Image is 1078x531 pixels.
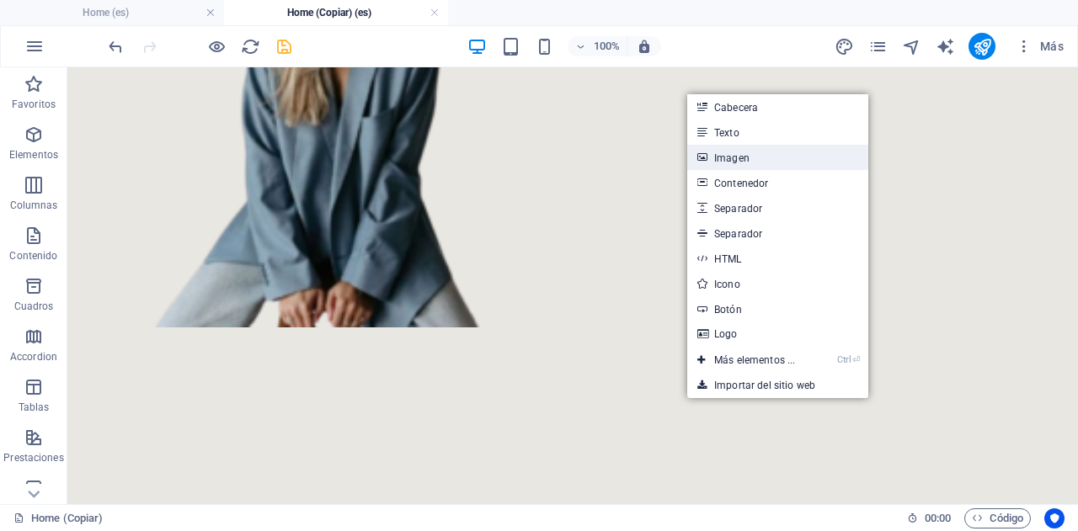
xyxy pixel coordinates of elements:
[852,354,860,365] i: ⏎
[964,508,1031,528] button: Código
[969,33,995,60] button: publish
[12,98,56,111] p: Favoritos
[3,451,63,465] p: Prestaciones
[687,246,868,271] a: HTML
[687,145,868,170] a: Imagen
[105,36,125,56] button: undo
[687,170,868,195] a: Contenedor
[274,36,294,56] button: save
[9,148,58,162] p: Elementos
[1044,508,1065,528] button: Usercentrics
[973,37,992,56] i: Publicar
[972,508,1023,528] span: Código
[106,37,125,56] i: Deshacer: Añadir elemento (Ctrl+Z)
[687,195,868,220] a: Separador
[925,508,951,528] span: 00 00
[10,350,57,364] p: Accordion
[868,37,888,56] i: Páginas (Ctrl+Alt+S)
[687,348,805,373] a: Ctrl⏎Más elementos ...
[241,37,260,56] i: Volver a cargar página
[935,36,955,56] button: text_generator
[687,296,868,321] a: Botón
[687,321,868,347] a: Logo
[687,271,868,296] a: Icono
[1016,38,1064,55] span: Más
[902,37,921,56] i: Navegador
[568,36,627,56] button: 100%
[936,37,955,56] i: AI Writer
[10,199,58,212] p: Columnas
[637,39,652,54] i: Al redimensionar, ajustar el nivel de zoom automáticamente para ajustarse al dispositivo elegido.
[14,300,54,313] p: Cuadros
[687,119,868,145] a: Texto
[593,36,620,56] h6: 100%
[9,249,57,263] p: Contenido
[907,508,952,528] h6: Tiempo de la sesión
[834,36,854,56] button: design
[1009,33,1070,60] button: Más
[837,354,851,365] i: Ctrl
[687,373,868,398] a: Importar del sitio web
[275,37,294,56] i: Guardar (Ctrl+S)
[867,36,888,56] button: pages
[19,401,50,414] p: Tablas
[687,94,868,119] a: Cabecera
[937,512,939,524] span: :
[687,220,868,246] a: Separador
[835,37,854,56] i: Diseño (Ctrl+Alt+Y)
[240,36,260,56] button: reload
[901,36,921,56] button: navigator
[224,3,448,22] h4: Home (Copiar) (es)
[13,508,103,528] a: Haz clic para cancelar la selección y doble clic para abrir páginas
